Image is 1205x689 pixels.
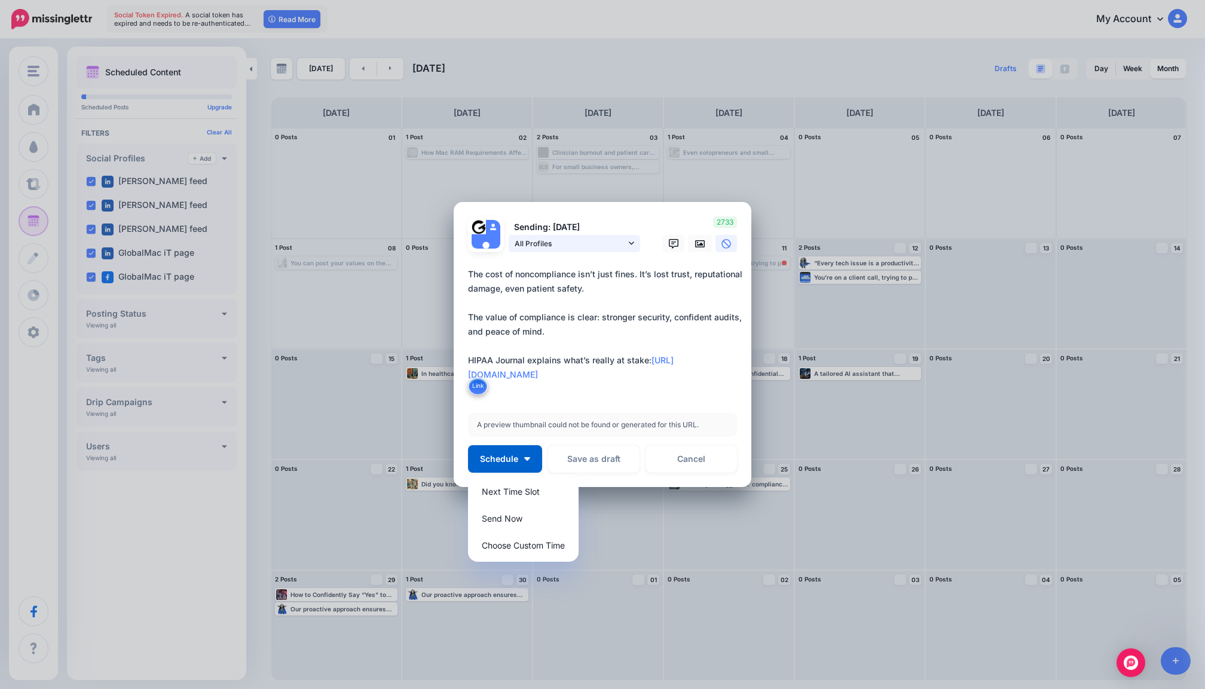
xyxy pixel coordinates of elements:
[1117,648,1145,677] div: Open Intercom Messenger
[713,216,737,228] span: 2733
[509,235,640,252] a: All Profiles
[509,221,640,234] p: Sending: [DATE]
[486,220,500,234] img: user_default_image.png
[473,480,574,503] a: Next Time Slot
[468,475,579,562] div: Schedule
[548,445,640,473] button: Save as draft
[468,445,542,473] button: Schedule
[646,445,737,473] a: Cancel
[468,377,488,395] button: Link
[524,457,530,461] img: arrow-down-white.png
[515,237,626,250] span: All Profiles
[472,220,486,234] img: 409555759_898884492237736_7115004818314551315_n-bsa152927.jpg
[468,413,737,437] div: A preview thumbnail could not be found or generated for this URL.
[480,455,518,463] span: Schedule
[473,507,574,530] a: Send Now
[473,534,574,557] a: Choose Custom Time
[472,234,500,263] img: user_default_image.png
[468,267,743,382] div: The cost of noncompliance isn’t just fines. It’s lost trust, reputational damage, even patient sa...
